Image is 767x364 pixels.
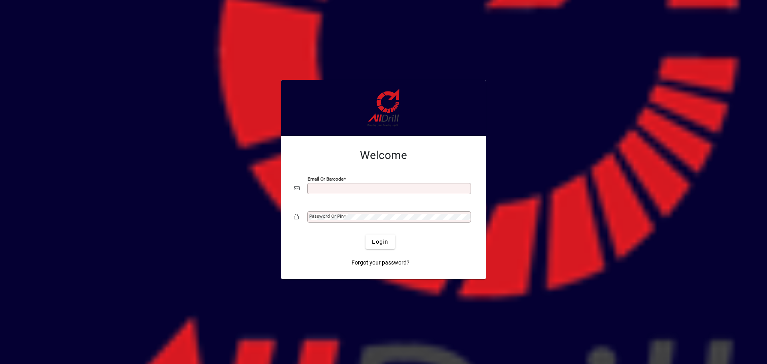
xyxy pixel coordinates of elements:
span: Forgot your password? [352,259,409,267]
mat-label: Password or Pin [309,213,344,219]
mat-label: Email or Barcode [308,176,344,182]
span: Login [372,238,388,246]
h2: Welcome [294,149,473,162]
button: Login [366,235,395,249]
a: Forgot your password? [348,255,413,270]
